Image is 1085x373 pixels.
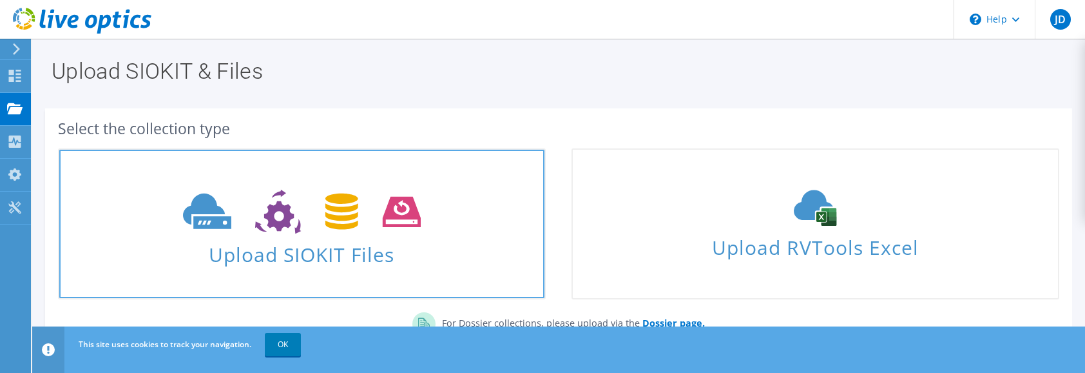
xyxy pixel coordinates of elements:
[58,121,1059,136] div: Select the collection type
[640,317,705,329] a: Dossier page.
[265,333,301,356] a: OK
[573,230,1058,258] span: Upload RVTools Excel
[1050,9,1071,30] span: JD
[571,148,1059,299] a: Upload RVTools Excel
[52,60,1059,82] h1: Upload SIOKIT & Files
[436,312,705,330] p: For Dossier collections, please upload via the
[642,317,705,329] b: Dossier page.
[59,237,544,265] span: Upload SIOKIT Files
[79,339,251,350] span: This site uses cookies to track your navigation.
[58,148,546,299] a: Upload SIOKIT Files
[970,14,981,25] svg: \n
